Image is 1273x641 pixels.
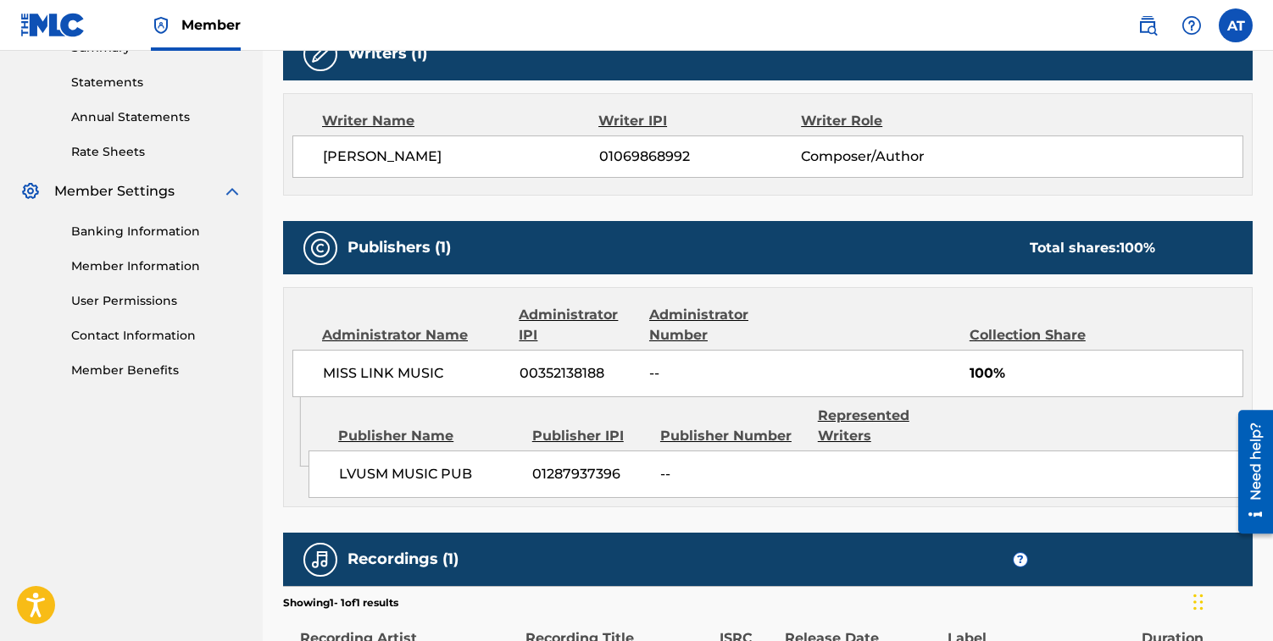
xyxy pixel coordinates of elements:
img: Publishers [310,238,331,258]
div: Writer Name [322,111,598,131]
span: ? [1014,553,1027,566]
span: MISS LINK MUSIC [323,363,507,384]
span: LVUSM MUSIC PUB [339,464,520,484]
img: Member Settings [20,181,41,202]
div: Collection Share [970,325,1108,345]
div: Administrator IPI [519,305,636,345]
a: Banking Information [71,223,242,240]
img: Recordings [310,550,331,570]
iframe: Resource Center [1226,403,1273,539]
span: 100 % [1120,240,1155,256]
span: 01069868992 [599,146,802,167]
p: Showing 1 - 1 of 1 results [283,595,398,611]
div: Administrator Name [322,325,506,345]
h5: Writers (1) [347,44,427,64]
a: Member Benefits [71,362,242,379]
img: help [1181,15,1202,36]
img: MLC Logo [20,13,86,37]
a: Rate Sheets [71,143,242,161]
div: Publisher Name [338,426,520,446]
a: Statements [71,74,242,91]
img: Top Rightsholder [151,15,171,36]
span: Member [181,15,241,35]
span: 01287937396 [532,464,648,484]
a: Contact Information [71,327,242,345]
div: Drag [1193,577,1204,627]
span: 100% [970,363,1242,384]
h5: Publishers (1) [347,238,451,257]
div: Publisher Number [660,426,805,446]
div: Writer IPI [598,111,801,131]
a: Public Search [1131,8,1165,42]
span: Composer/Author [801,146,985,167]
div: Represented Writers [818,406,963,446]
span: 00352138188 [520,363,636,384]
img: search [1137,15,1158,36]
span: -- [660,464,805,484]
div: Writer Role [801,111,985,131]
span: Member Settings [54,181,175,202]
div: Help [1175,8,1209,42]
div: Total shares: [1030,238,1155,258]
iframe: Chat Widget [1188,560,1273,641]
a: Member Information [71,257,242,275]
div: Publisher IPI [532,426,648,446]
img: Writers [310,44,331,64]
div: User Menu [1219,8,1253,42]
a: Annual Statements [71,108,242,126]
span: -- [649,363,797,384]
h5: Recordings (1) [347,550,459,569]
span: [PERSON_NAME] [323,146,599,167]
img: expand [222,181,242,202]
div: Administrator Number [649,305,797,345]
a: User Permissions [71,292,242,310]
